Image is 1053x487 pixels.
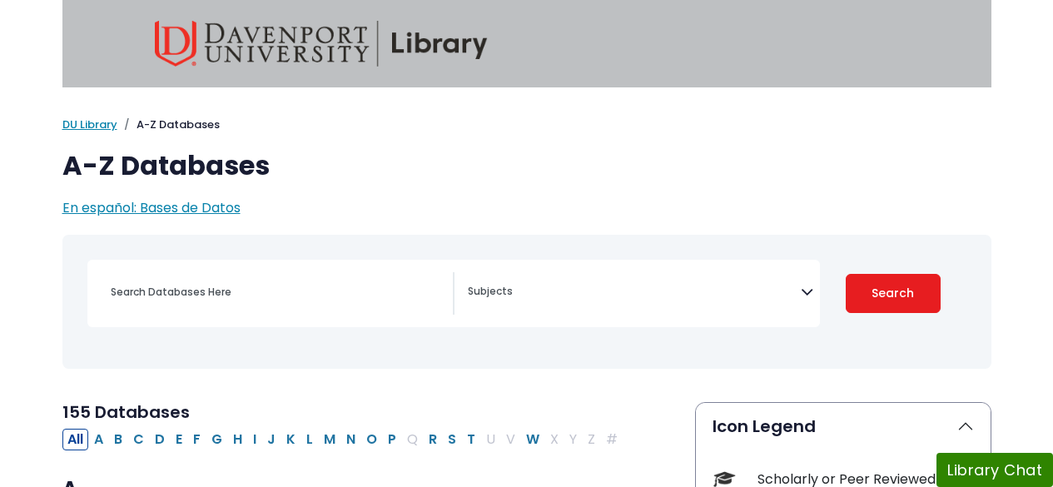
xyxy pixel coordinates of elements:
button: Icon Legend [696,403,991,450]
button: Filter Results H [228,429,247,450]
button: Filter Results K [281,429,301,450]
h1: A-Z Databases [62,150,991,181]
button: Filter Results O [361,429,382,450]
nav: breadcrumb [62,117,991,133]
button: Filter Results E [171,429,187,450]
button: Filter Results I [248,429,261,450]
button: Filter Results S [443,429,461,450]
a: En español: Bases de Datos [62,198,241,217]
span: 155 Databases [62,400,190,424]
button: Filter Results P [383,429,401,450]
button: All [62,429,88,450]
button: Filter Results L [301,429,318,450]
button: Filter Results R [424,429,442,450]
button: Filter Results D [150,429,170,450]
button: Filter Results T [462,429,480,450]
button: Library Chat [936,453,1053,487]
button: Submit for Search Results [846,274,941,313]
nav: Search filters [62,235,991,369]
button: Filter Results N [341,429,360,450]
img: Davenport University Library [155,21,488,67]
li: A-Z Databases [117,117,220,133]
button: Filter Results F [188,429,206,450]
div: Alpha-list to filter by first letter of database name [62,429,624,448]
button: Filter Results G [206,429,227,450]
button: Filter Results B [109,429,127,450]
button: Filter Results W [521,429,544,450]
input: Search database by title or keyword [101,280,453,304]
button: Filter Results J [262,429,281,450]
button: Filter Results M [319,429,340,450]
textarea: Search [468,286,801,300]
button: Filter Results A [89,429,108,450]
button: Filter Results C [128,429,149,450]
a: DU Library [62,117,117,132]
